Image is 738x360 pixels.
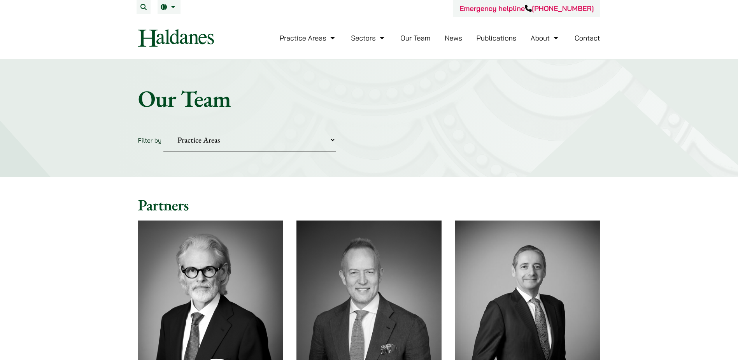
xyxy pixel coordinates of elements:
a: Sectors [351,34,386,42]
a: EN [161,4,177,10]
a: Our Team [400,34,430,42]
a: Publications [477,34,517,42]
h1: Our Team [138,85,600,113]
a: Practice Areas [280,34,337,42]
a: Contact [575,34,600,42]
label: Filter by [138,136,162,144]
h2: Partners [138,196,600,214]
a: Emergency helpline[PHONE_NUMBER] [459,4,594,13]
img: Logo of Haldanes [138,29,214,47]
a: About [531,34,560,42]
a: News [445,34,462,42]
